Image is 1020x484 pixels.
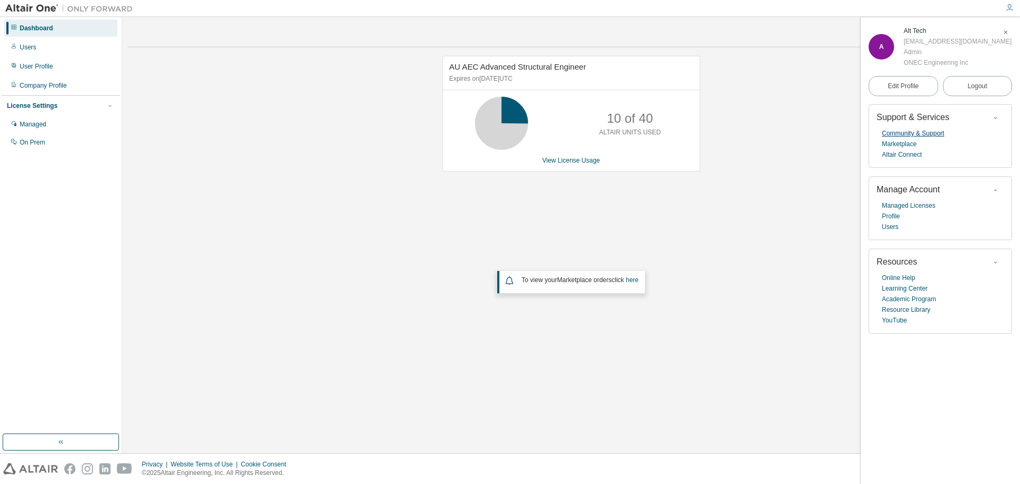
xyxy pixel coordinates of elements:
a: Academic Program [882,294,936,304]
span: Support & Services [877,113,949,122]
a: Community & Support [882,128,944,139]
a: Altair Connect [882,149,922,160]
div: Managed [20,120,46,129]
img: altair_logo.svg [3,463,58,474]
a: Learning Center [882,283,928,294]
a: Managed Licenses [882,200,936,211]
div: Admin [904,47,1011,57]
a: Users [882,222,898,232]
img: youtube.svg [117,463,132,474]
a: Resource Library [882,304,930,315]
div: Dashboard [20,24,53,32]
div: Company Profile [20,81,67,90]
a: Profile [882,211,900,222]
button: Logout [943,76,1013,96]
span: A [879,43,884,50]
div: On Prem [20,138,45,147]
span: AU AEC Advanced Structural Engineer [449,62,586,71]
div: Cookie Consent [241,460,292,469]
div: Alt Tech [904,26,1011,36]
a: Online Help [882,273,915,283]
a: View License Usage [542,157,600,164]
div: Users [20,43,36,52]
span: Logout [967,81,987,91]
img: linkedin.svg [99,463,110,474]
a: Edit Profile [869,76,938,96]
em: Marketplace orders [557,276,612,284]
a: YouTube [882,315,907,326]
a: Marketplace [882,139,916,149]
div: User Profile [20,62,53,71]
p: Expires on [DATE] UTC [449,74,691,83]
p: ALTAIR UNITS USED [599,128,661,137]
div: Website Terms of Use [171,460,241,469]
div: License Settings [7,101,57,110]
span: Edit Profile [888,82,919,90]
div: [EMAIL_ADDRESS][DOMAIN_NAME] [904,36,1011,47]
img: instagram.svg [82,463,93,474]
div: Privacy [142,460,171,469]
span: Resources [877,257,917,266]
a: here [626,276,639,284]
div: ONEC Engineering Inc [904,57,1011,68]
p: 10 of 40 [607,109,653,128]
span: Manage Account [877,185,940,194]
p: © 2025 Altair Engineering, Inc. All Rights Reserved. [142,469,293,478]
span: To view your click [522,276,639,284]
img: Altair One [5,3,138,14]
img: facebook.svg [64,463,75,474]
